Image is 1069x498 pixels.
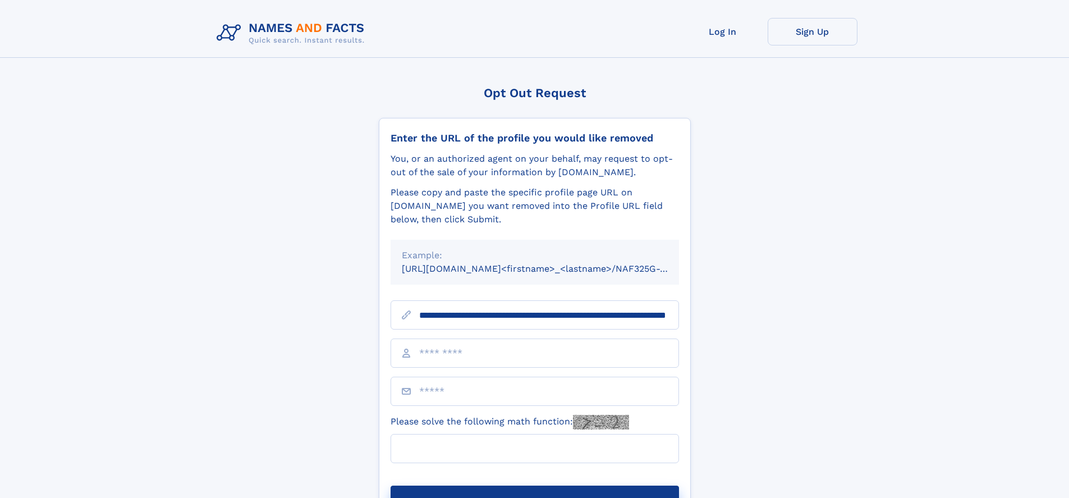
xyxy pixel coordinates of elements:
[379,86,691,100] div: Opt Out Request
[678,18,768,45] a: Log In
[768,18,857,45] a: Sign Up
[391,415,629,430] label: Please solve the following math function:
[402,249,668,262] div: Example:
[391,132,679,144] div: Enter the URL of the profile you would like removed
[391,152,679,179] div: You, or an authorized agent on your behalf, may request to opt-out of the sale of your informatio...
[391,186,679,226] div: Please copy and paste the specific profile page URL on [DOMAIN_NAME] you want removed into the Pr...
[212,18,374,48] img: Logo Names and Facts
[402,263,700,274] small: [URL][DOMAIN_NAME]<firstname>_<lastname>/NAF325G-xxxxxxxx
